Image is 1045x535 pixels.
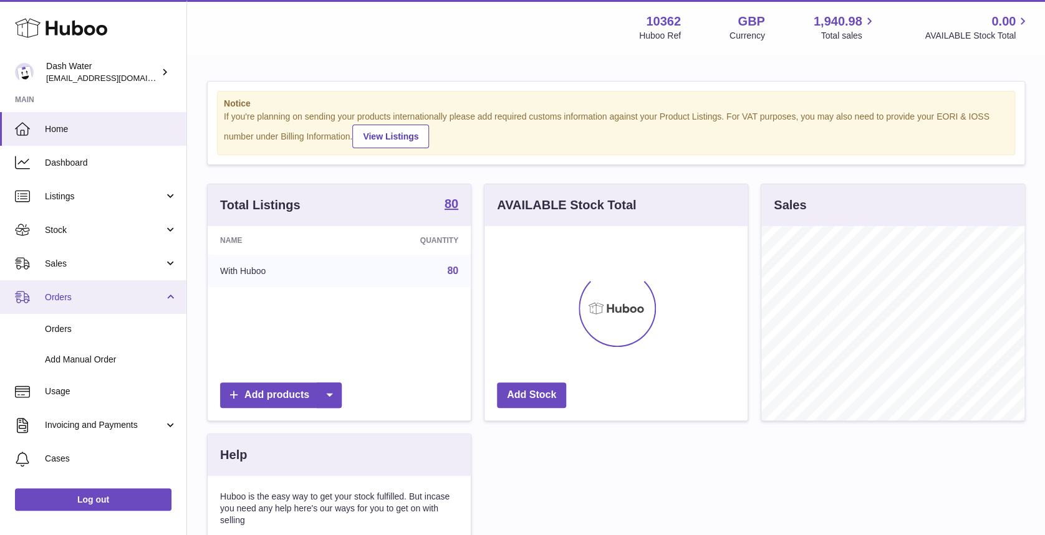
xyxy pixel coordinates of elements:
[45,157,177,169] span: Dashboard
[814,13,862,30] span: 1,940.98
[208,226,347,255] th: Name
[925,30,1030,42] span: AVAILABLE Stock Total
[46,60,158,84] div: Dash Water
[639,30,681,42] div: Huboo Ref
[821,30,876,42] span: Total sales
[45,453,177,465] span: Cases
[220,382,342,408] a: Add products
[15,63,34,82] img: bea@dash-water.com
[220,447,247,463] h3: Help
[15,488,171,511] a: Log out
[45,258,164,270] span: Sales
[447,265,458,276] a: 80
[45,123,177,135] span: Home
[352,125,429,148] a: View Listings
[445,197,458,210] strong: 80
[991,13,1016,30] span: 0.00
[45,354,177,366] span: Add Manual Order
[814,13,877,42] a: 1,940.98 Total sales
[45,224,164,236] span: Stock
[347,226,471,255] th: Quantity
[45,323,177,335] span: Orders
[46,73,183,83] span: [EMAIL_ADDRESS][DOMAIN_NAME]
[45,419,164,431] span: Invoicing and Payments
[445,197,458,212] a: 80
[730,30,765,42] div: Currency
[738,13,764,30] strong: GBP
[220,491,458,526] p: Huboo is the easy way to get your stock fulfilled. But incase you need any help here's our ways f...
[220,197,301,214] h3: Total Listings
[925,13,1030,42] a: 0.00 AVAILABLE Stock Total
[774,197,806,214] h3: Sales
[45,191,164,202] span: Listings
[497,382,566,408] a: Add Stock
[45,386,177,397] span: Usage
[45,291,164,303] span: Orders
[224,98,1008,110] strong: Notice
[208,255,347,287] td: With Huboo
[646,13,681,30] strong: 10362
[497,197,636,214] h3: AVAILABLE Stock Total
[224,111,1008,148] div: If you're planning on sending your products internationally please add required customs informati...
